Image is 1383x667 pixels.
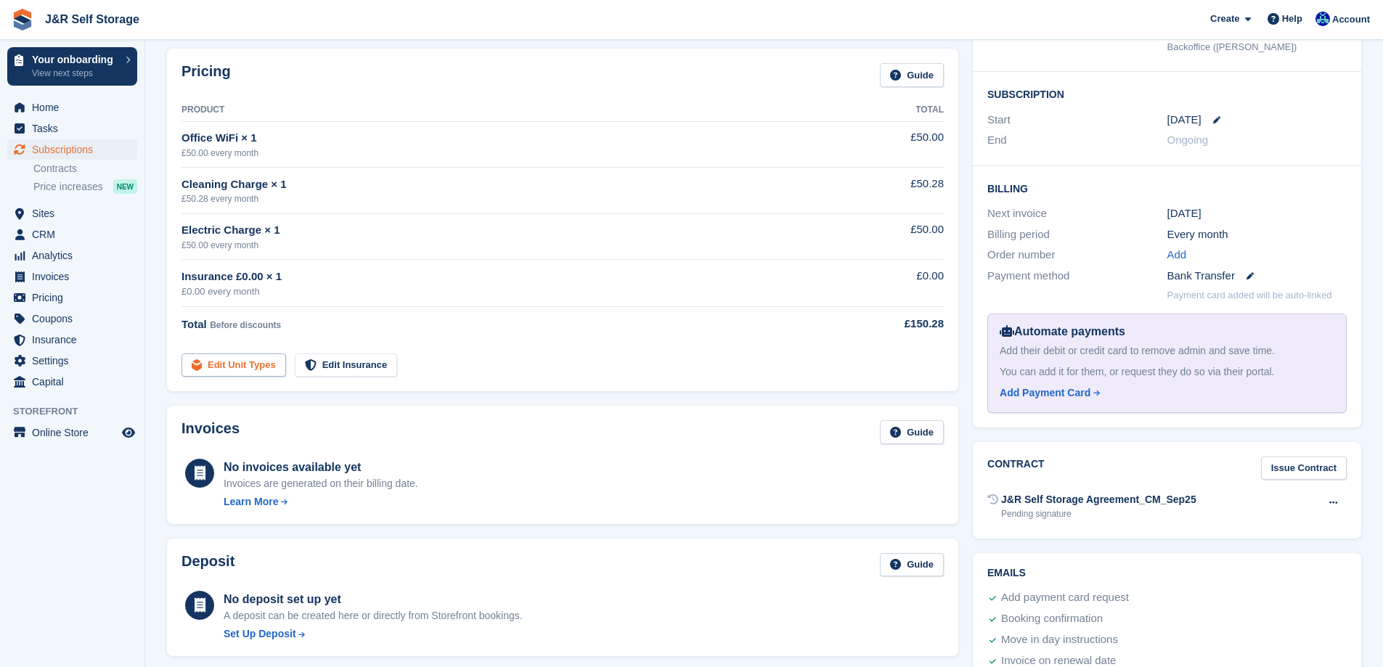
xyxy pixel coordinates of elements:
[32,308,119,329] span: Coupons
[224,626,296,642] div: Set Up Deposit
[33,179,137,195] a: Price increases NEW
[987,112,1167,128] div: Start
[987,132,1167,149] div: End
[39,7,145,31] a: J&R Self Storage
[826,213,944,259] td: £50.00
[224,476,418,491] div: Invoices are generated on their billing date.
[7,118,137,139] a: menu
[7,372,137,392] a: menu
[33,162,137,176] a: Contracts
[32,422,119,443] span: Online Store
[1001,492,1196,507] div: J&R Self Storage Agreement_CM_Sep25
[1282,12,1302,26] span: Help
[1167,268,1347,285] div: Bank Transfer
[7,47,137,86] a: Your onboarding View next steps
[32,203,119,224] span: Sites
[32,266,119,287] span: Invoices
[224,459,418,476] div: No invoices available yet
[210,320,281,330] span: Before discounts
[987,268,1167,285] div: Payment method
[987,568,1347,579] h2: Emails
[826,99,944,122] th: Total
[987,181,1347,195] h2: Billing
[826,168,944,213] td: £50.28
[32,287,119,308] span: Pricing
[880,420,944,444] a: Guide
[1000,323,1334,340] div: Automate payments
[181,147,826,160] div: £50.00 every month
[7,139,137,160] a: menu
[826,316,944,332] div: £150.28
[32,245,119,266] span: Analytics
[224,591,523,608] div: No deposit set up yet
[1001,610,1103,628] div: Booking confirmation
[1167,134,1209,146] span: Ongoing
[224,494,418,510] a: Learn More
[224,494,278,510] div: Learn More
[181,420,240,444] h2: Invoices
[32,330,119,350] span: Insurance
[181,130,826,147] div: Office WiFi × 1
[13,404,144,419] span: Storefront
[181,553,234,577] h2: Deposit
[181,318,207,330] span: Total
[1000,364,1334,380] div: You can add it for them, or request they do so via their portal.
[181,99,826,122] th: Product
[120,424,137,441] a: Preview store
[7,97,137,118] a: menu
[1210,12,1239,26] span: Create
[113,179,137,194] div: NEW
[33,180,103,194] span: Price increases
[1001,631,1118,649] div: Move in day instructions
[1000,385,1329,401] a: Add Payment Card
[826,260,944,307] td: £0.00
[1167,226,1347,243] div: Every month
[7,330,137,350] a: menu
[1167,288,1332,303] p: Payment card added will be auto-linked
[1000,385,1090,401] div: Add Payment Card
[7,422,137,443] a: menu
[32,54,118,65] p: Your onboarding
[7,266,137,287] a: menu
[181,63,231,87] h2: Pricing
[224,608,523,623] p: A deposit can be created here or directly from Storefront bookings.
[7,308,137,329] a: menu
[987,205,1167,222] div: Next invoice
[987,226,1167,243] div: Billing period
[7,224,137,245] a: menu
[7,351,137,371] a: menu
[224,626,523,642] a: Set Up Deposit
[1001,507,1196,520] div: Pending signature
[987,247,1167,263] div: Order number
[880,63,944,87] a: Guide
[32,67,118,80] p: View next steps
[1167,247,1187,263] a: Add
[181,192,826,205] div: £50.28 every month
[987,457,1045,480] h2: Contract
[32,97,119,118] span: Home
[32,118,119,139] span: Tasks
[826,121,944,167] td: £50.00
[181,176,826,193] div: Cleaning Charge × 1
[181,222,826,239] div: Electric Charge × 1
[32,139,119,160] span: Subscriptions
[880,553,944,577] a: Guide
[1167,112,1202,128] time: 2025-10-01 00:00:00 UTC
[7,245,137,266] a: menu
[181,353,286,377] a: Edit Unit Types
[7,287,137,308] a: menu
[1261,457,1347,480] a: Issue Contract
[181,285,826,299] div: £0.00 every month
[1167,205,1347,222] div: [DATE]
[32,372,119,392] span: Capital
[295,353,398,377] a: Edit Insurance
[181,239,826,252] div: £50.00 every month
[987,86,1347,101] h2: Subscription
[1315,12,1330,26] img: Steve Revell
[1167,40,1347,54] div: Backoffice ([PERSON_NAME])
[32,224,119,245] span: CRM
[181,269,826,285] div: Insurance £0.00 × 1
[1001,589,1129,607] div: Add payment card request
[12,9,33,30] img: stora-icon-8386f47178a22dfd0bd8f6a31ec36ba5ce8667c1dd55bd0f319d3a0aa187defe.svg
[1000,343,1334,359] div: Add their debit or credit card to remove admin and save time.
